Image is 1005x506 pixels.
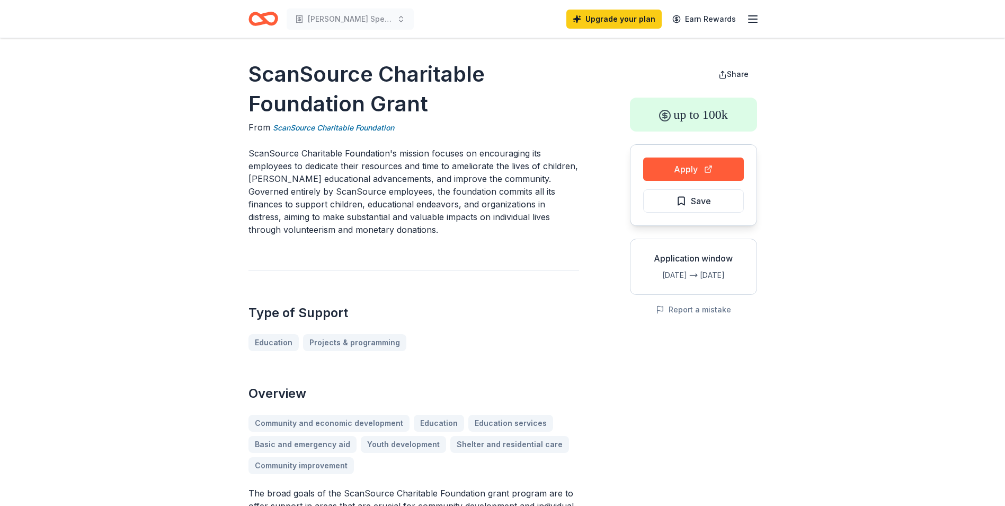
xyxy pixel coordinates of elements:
[710,64,757,85] button: Share
[303,334,406,351] a: Projects & programming
[248,121,579,134] div: From
[639,252,748,265] div: Application window
[656,303,731,316] button: Report a mistake
[248,334,299,351] a: Education
[727,69,749,78] span: Share
[666,10,742,29] a: Earn Rewards
[630,98,757,132] div: up to 100k
[287,8,414,30] button: [PERSON_NAME] Speech and Language program
[639,269,687,282] div: [DATE]
[248,6,278,31] a: Home
[248,147,579,236] p: ScanSource Charitable Foundation's mission focuses on encouraging its employees to dedicate their...
[643,189,744,213] button: Save
[566,10,662,29] a: Upgrade your plan
[691,194,711,208] span: Save
[700,269,748,282] div: [DATE]
[643,158,744,181] button: Apply
[248,304,579,321] h2: Type of Support
[248,385,579,402] h2: Overview
[308,13,393,25] span: [PERSON_NAME] Speech and Language program
[248,59,579,119] h1: ScanSource Charitable Foundation Grant
[273,121,394,134] a: ScanSource Charitable Foundation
